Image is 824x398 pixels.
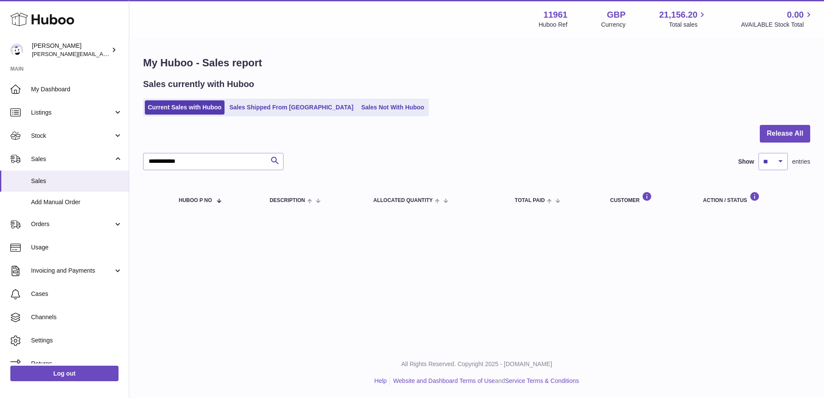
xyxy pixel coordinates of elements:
div: [PERSON_NAME] [32,42,109,58]
h2: Sales currently with Huboo [143,78,254,90]
span: entries [792,158,810,166]
a: Log out [10,366,119,381]
a: 0.00 AVAILABLE Stock Total [741,9,814,29]
span: Stock [31,132,113,140]
span: My Dashboard [31,85,122,93]
a: Sales Shipped From [GEOGRAPHIC_DATA] [226,100,356,115]
span: Orders [31,220,113,228]
span: Returns [31,360,122,368]
span: Sales [31,155,113,163]
strong: GBP [607,9,625,21]
span: Listings [31,109,113,117]
span: Invoicing and Payments [31,267,113,275]
p: All Rights Reserved. Copyright 2025 - [DOMAIN_NAME] [136,360,817,368]
span: Huboo P no [179,198,212,203]
label: Show [738,158,754,166]
a: Current Sales with Huboo [145,100,225,115]
div: Action / Status [703,192,802,203]
span: Total paid [515,198,545,203]
img: raghav@transformative.in [10,44,23,56]
span: Add Manual Order [31,198,122,206]
div: Currency [601,21,626,29]
span: Description [270,198,305,203]
div: Huboo Ref [539,21,568,29]
h1: My Huboo - Sales report [143,56,810,70]
button: Release All [760,125,810,143]
span: AVAILABLE Stock Total [741,21,814,29]
span: [PERSON_NAME][EMAIL_ADDRESS][DOMAIN_NAME] [32,50,173,57]
strong: 11961 [543,9,568,21]
a: Sales Not With Huboo [358,100,427,115]
span: Sales [31,177,122,185]
span: 0.00 [787,9,804,21]
li: and [390,377,579,385]
span: Cases [31,290,122,298]
a: 21,156.20 Total sales [659,9,707,29]
span: Total sales [669,21,707,29]
a: Service Terms & Conditions [505,377,579,384]
span: 21,156.20 [659,9,697,21]
span: Usage [31,243,122,252]
a: Website and Dashboard Terms of Use [393,377,495,384]
a: Help [375,377,387,384]
span: Channels [31,313,122,321]
span: Settings [31,336,122,345]
span: ALLOCATED Quantity [373,198,433,203]
div: Customer [610,192,686,203]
